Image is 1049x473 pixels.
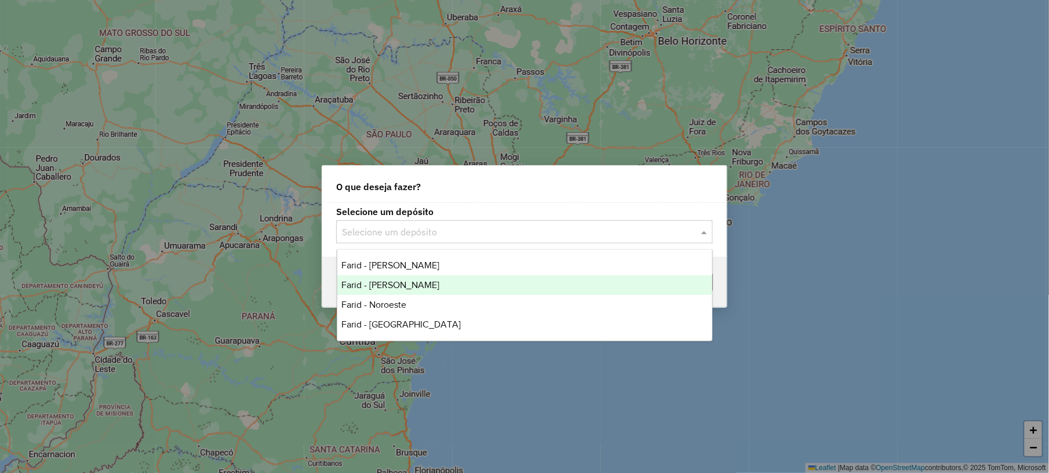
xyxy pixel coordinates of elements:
span: O que deseja fazer? [336,180,421,194]
span: Farid - [PERSON_NAME] [342,260,440,270]
ng-dropdown-panel: Options list [337,249,713,341]
label: Selecione um depósito [336,205,713,219]
span: Farid - [GEOGRAPHIC_DATA] [342,319,461,329]
span: Farid - Noroeste [342,300,407,310]
span: Farid - [PERSON_NAME] [342,280,440,290]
